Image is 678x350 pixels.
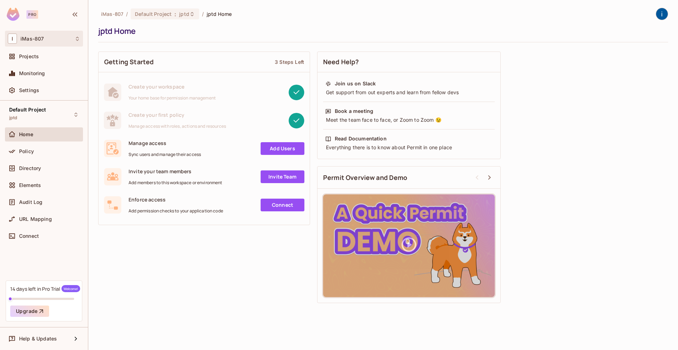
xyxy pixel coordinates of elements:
[325,144,493,151] div: Everything there is to know about Permit in one place
[61,285,80,292] span: Welcome!
[335,135,387,142] div: Read Documentation
[129,152,201,157] span: Sync users and manage their access
[261,199,304,211] a: Connect
[26,10,38,19] div: Pro
[323,173,408,182] span: Permit Overview and Demo
[174,11,177,17] span: :
[129,111,226,118] span: Create your first policy
[275,59,304,65] div: 3 Steps Left
[19,336,57,342] span: Help & Updates
[129,83,216,90] span: Create your workspace
[10,285,80,292] div: 14 days left in Pro Trial
[207,11,232,17] span: jptd Home
[202,11,204,17] li: /
[7,8,19,21] img: SReyMgAAAABJRU5ErkJggg==
[19,216,52,222] span: URL Mapping
[19,71,45,76] span: Monitoring
[98,26,665,36] div: jptd Home
[129,180,222,186] span: Add members to this workspace or environment
[261,142,304,155] a: Add Users
[325,89,493,96] div: Get support from out experts and learn from fellow devs
[19,182,41,188] span: Elements
[101,11,123,17] span: the active workspace
[19,165,41,171] span: Directory
[129,168,222,175] span: Invite your team members
[19,132,34,137] span: Home
[104,58,154,66] span: Getting Started
[9,107,46,113] span: Default Project
[19,87,39,93] span: Settings
[135,11,172,17] span: Default Project
[323,58,359,66] span: Need Help?
[129,123,226,129] span: Manage access with roles, actions and resources
[179,11,189,17] span: jptd
[9,115,18,121] span: jptd
[656,8,668,20] img: iMas Hadir
[19,233,39,239] span: Connect
[335,80,376,87] div: Join us on Slack
[335,108,373,115] div: Book a meeting
[129,95,216,101] span: Your home base for permission management
[19,149,34,154] span: Policy
[19,199,42,205] span: Audit Log
[8,34,17,44] span: I
[126,11,128,17] li: /
[325,116,493,123] div: Meet the team face to face, or Zoom to Zoom 😉
[19,54,39,59] span: Projects
[261,170,304,183] a: Invite Team
[129,196,223,203] span: Enforce access
[129,208,223,214] span: Add permission checks to your application code
[20,36,44,42] span: Workspace: iMas-807
[129,140,201,146] span: Manage access
[10,306,49,317] button: Upgrade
